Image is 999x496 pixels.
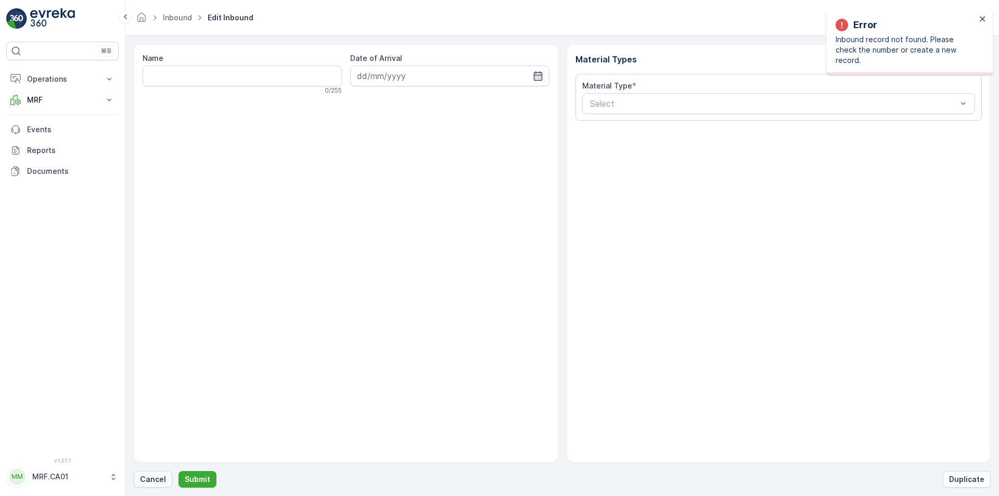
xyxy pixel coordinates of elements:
p: Error [853,18,877,32]
p: Material Types [575,53,982,66]
label: Date of Arrival [350,54,402,62]
button: close [979,15,987,24]
input: dd/mm/yyyy [350,66,549,86]
p: Duplicate [949,474,984,485]
a: Inbound [163,13,192,22]
span: v 1.51.1 [6,457,119,464]
button: Duplicate [943,471,991,488]
span: Edit Inbound [206,12,255,23]
img: logo_light-DOdMpM7g.png [30,8,75,29]
p: ⌘B [101,47,111,55]
a: Homepage [136,16,147,24]
p: Submit [185,474,210,485]
p: Events [27,124,114,135]
img: logo [6,8,27,29]
p: Documents [27,166,114,176]
button: Cancel [134,471,172,488]
p: Inbound record not found. Please check the number or create a new record. [836,34,976,66]
label: Name [143,54,163,62]
div: MM [9,468,25,485]
button: MRF [6,90,119,110]
p: Reports [27,145,114,156]
a: Reports [6,140,119,161]
p: Select [590,97,957,110]
button: Operations [6,69,119,90]
p: 0 / 255 [325,86,342,95]
button: Submit [178,471,216,488]
p: Cancel [140,474,166,485]
button: MMMRF.CA01 [6,466,119,488]
label: Material Type [582,81,632,90]
a: Events [6,119,119,140]
p: MRF.CA01 [32,472,104,482]
p: Operations [27,74,98,84]
a: Documents [6,161,119,182]
p: MRF [27,95,98,105]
